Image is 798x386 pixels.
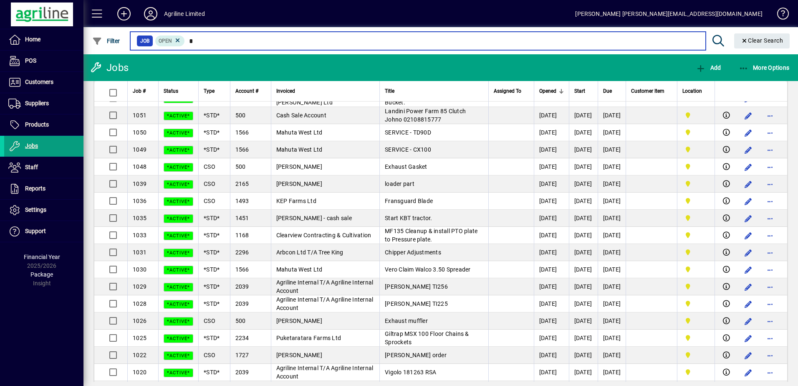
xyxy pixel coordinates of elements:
td: [DATE] [569,364,598,381]
td: [DATE] [598,141,626,158]
span: Suppliers [25,100,49,107]
a: Staff [4,157,83,178]
td: [DATE] [598,330,626,347]
span: 1493 [235,198,249,204]
span: Assigned To [494,86,521,96]
span: Status [164,86,178,96]
td: [DATE] [569,193,598,210]
span: CSO [204,317,215,324]
button: More options [763,332,777,345]
span: CSO [204,352,215,358]
span: Dargaville [682,179,710,188]
button: Edit [742,315,755,328]
span: 1566 [235,129,249,136]
span: 1025 [133,335,146,341]
span: Start [574,86,585,96]
span: More Options [739,64,790,71]
span: Giltrap MSX 100 Floor Chains & Sprockets [385,330,469,345]
span: Dargaville [682,299,710,308]
span: 1451 [235,215,249,221]
button: Edit [742,229,755,242]
td: [DATE] [598,227,626,244]
span: Puketaratara Farms Ltd [276,335,341,341]
td: [DATE] [534,278,569,295]
td: [DATE] [534,107,569,124]
span: Due [603,86,612,96]
button: Profile [137,6,164,21]
button: Add [111,6,137,21]
span: Dargaville [682,282,710,291]
td: [DATE] [569,312,598,330]
button: More options [763,366,777,379]
span: 2039 [235,300,249,307]
div: Due [603,86,621,96]
button: Filter [90,33,122,48]
button: Edit [742,263,755,277]
td: [DATE] [598,175,626,193]
span: Dargaville [682,196,710,206]
td: [DATE] [598,210,626,227]
td: [DATE] [534,261,569,278]
span: Exhaust Gasket [385,163,427,170]
td: [DATE] [534,227,569,244]
span: [PERSON_NAME] TI256 [385,283,448,290]
button: Edit [742,332,755,345]
td: [DATE] [534,347,569,364]
span: Agriline Internal T/A Agriline Internal Account [276,365,374,380]
td: [DATE] [534,330,569,347]
div: Customer Item [631,86,672,96]
span: 1026 [133,317,146,324]
span: Clear Search [741,37,783,44]
div: Jobs [90,61,129,74]
span: Dargaville [682,316,710,325]
td: [DATE] [598,107,626,124]
td: [DATE] [598,295,626,312]
span: Cash Sale Account [276,112,326,119]
a: Suppliers [4,93,83,114]
a: Reports [4,178,83,199]
span: 1028 [133,300,146,307]
span: 1036 [133,198,146,204]
span: Dargaville [682,111,710,120]
span: KEP Farms Ltd [276,198,316,204]
span: CSO [204,163,215,170]
span: 1050 [133,129,146,136]
td: [DATE] [598,261,626,278]
span: 1051 [133,112,146,119]
td: [DATE] [569,295,598,312]
button: Edit [742,280,755,294]
div: [PERSON_NAME] [PERSON_NAME][EMAIL_ADDRESS][DOMAIN_NAME] [575,7,763,20]
td: [DATE] [598,244,626,261]
span: Arbcon Ltd T/A Tree King [276,249,343,256]
a: Home [4,29,83,50]
span: POS [25,57,36,64]
button: More Options [737,60,792,75]
span: [PERSON_NAME] [276,180,322,187]
td: [DATE] [569,347,598,364]
td: [DATE] [534,312,569,330]
span: Staff [25,164,38,170]
a: Support [4,221,83,242]
span: 1039 [133,180,146,187]
span: SERVICE - CX100 [385,146,431,153]
span: Dargaville [682,333,710,343]
span: 1031 [133,249,146,256]
div: Job # [133,86,153,96]
td: [DATE] [534,193,569,210]
td: [DATE] [534,295,569,312]
span: CSO [204,198,215,204]
span: Home [25,36,40,43]
div: Agriline Limited [164,7,205,20]
span: Dargaville [682,162,710,171]
button: Edit [742,349,755,362]
div: Location [682,86,710,96]
span: Exhaust muffler [385,317,428,324]
span: 2296 [235,249,249,256]
td: [DATE] [534,364,569,381]
span: Add [696,64,721,71]
span: Opened [539,86,556,96]
td: [DATE] [569,227,598,244]
span: [PERSON_NAME] TI225 [385,300,448,307]
span: 1035 [133,215,146,221]
span: 2039 [235,283,249,290]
